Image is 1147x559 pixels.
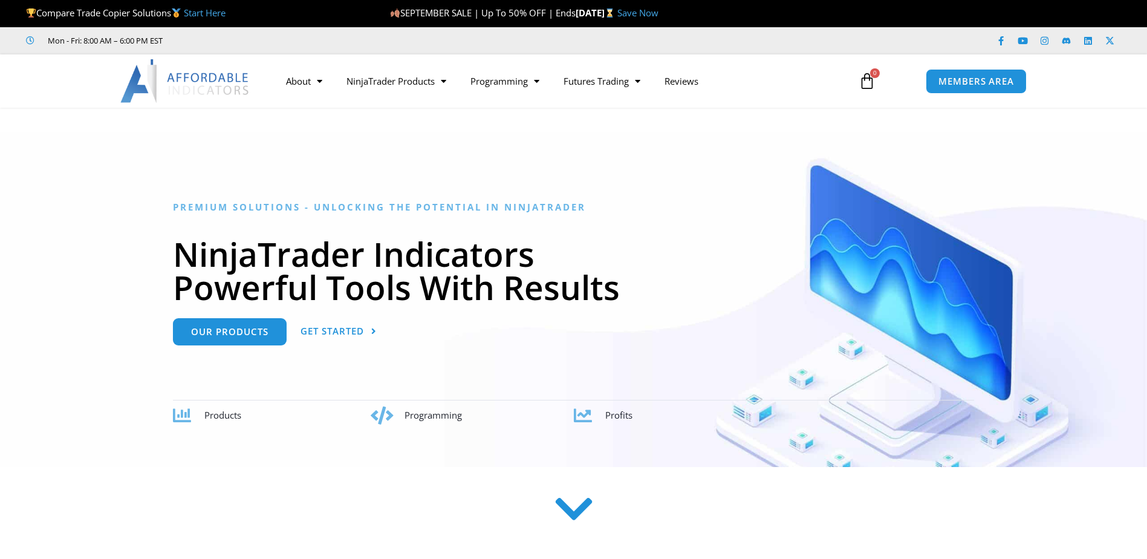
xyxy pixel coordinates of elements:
img: ⌛ [605,8,614,18]
a: MEMBERS AREA [926,69,1027,94]
a: Reviews [652,67,710,95]
span: Programming [405,409,462,421]
span: MEMBERS AREA [938,77,1014,86]
iframe: Customer reviews powered by Trustpilot [180,34,361,47]
span: Products [204,409,241,421]
a: Get Started [301,318,377,345]
a: Futures Trading [551,67,652,95]
a: Start Here [184,7,226,19]
nav: Menu [274,67,845,95]
strong: [DATE] [576,7,617,19]
h1: NinjaTrader Indicators Powerful Tools With Results [173,237,974,304]
a: Our Products [173,318,287,345]
img: 🍂 [391,8,400,18]
span: Our Products [191,327,268,336]
a: Save Now [617,7,658,19]
span: Compare Trade Copier Solutions [26,7,226,19]
span: SEPTEMBER SALE | Up To 50% OFF | Ends [390,7,576,19]
img: 🥇 [172,8,181,18]
a: 0 [840,64,894,99]
span: Mon - Fri: 8:00 AM – 6:00 PM EST [45,33,163,48]
span: Get Started [301,327,364,336]
h6: Premium Solutions - Unlocking the Potential in NinjaTrader [173,201,974,213]
a: NinjaTrader Products [334,67,458,95]
a: About [274,67,334,95]
a: Programming [458,67,551,95]
span: 0 [870,68,880,78]
span: Profits [605,409,632,421]
img: LogoAI | Affordable Indicators – NinjaTrader [120,59,250,103]
img: 🏆 [27,8,36,18]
